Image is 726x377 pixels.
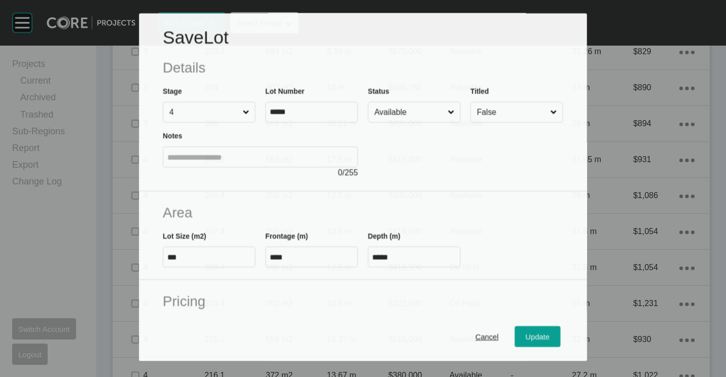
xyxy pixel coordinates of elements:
button: Update [515,326,561,347]
span: Update [526,332,550,341]
label: Frontage (m) [266,232,308,240]
div: / 255 [163,168,358,179]
input: 4 [167,102,241,122]
h2: Details [163,58,563,78]
button: Cancel [464,326,510,347]
label: Status [368,87,389,95]
label: Lot Size (m2) [163,232,206,240]
label: Notes [163,132,182,140]
span: Cancel [476,332,499,341]
label: Lot Number [266,87,305,95]
span: Close menu... [549,102,559,122]
h2: Pricing [163,292,563,311]
label: Stage [163,87,181,95]
label: Titled [470,87,489,95]
span: Close menu... [241,102,251,122]
input: False [475,102,549,122]
span: 0 [338,169,343,177]
input: Available [373,102,446,122]
h1: Save Lot [163,25,563,50]
h2: Area [163,203,563,222]
label: Depth (m) [368,232,401,240]
span: Close menu... [446,102,456,122]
